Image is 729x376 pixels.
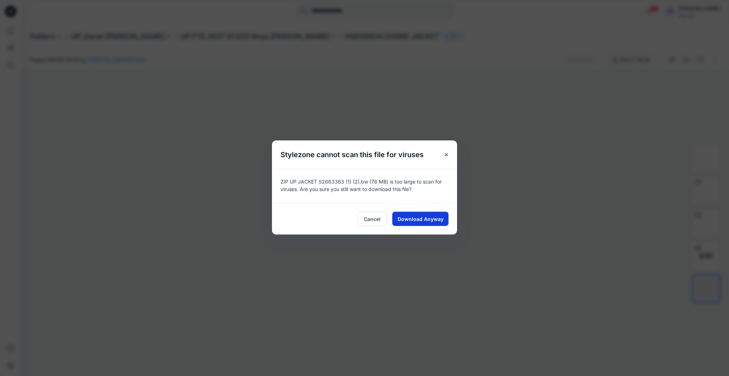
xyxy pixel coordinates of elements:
[398,215,444,223] span: Download Anyway
[364,215,381,223] span: Cancel
[440,148,453,161] button: Close
[272,140,432,169] h5: Stylezone cannot scan this file for viruses
[392,212,449,226] button: Download Anyway
[272,169,457,203] div: ZIP UP JACKET S2663363 (1) (2).bw (78 MB) is too large to scan for viruses. Are you sure you stil...
[358,212,387,226] button: Cancel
